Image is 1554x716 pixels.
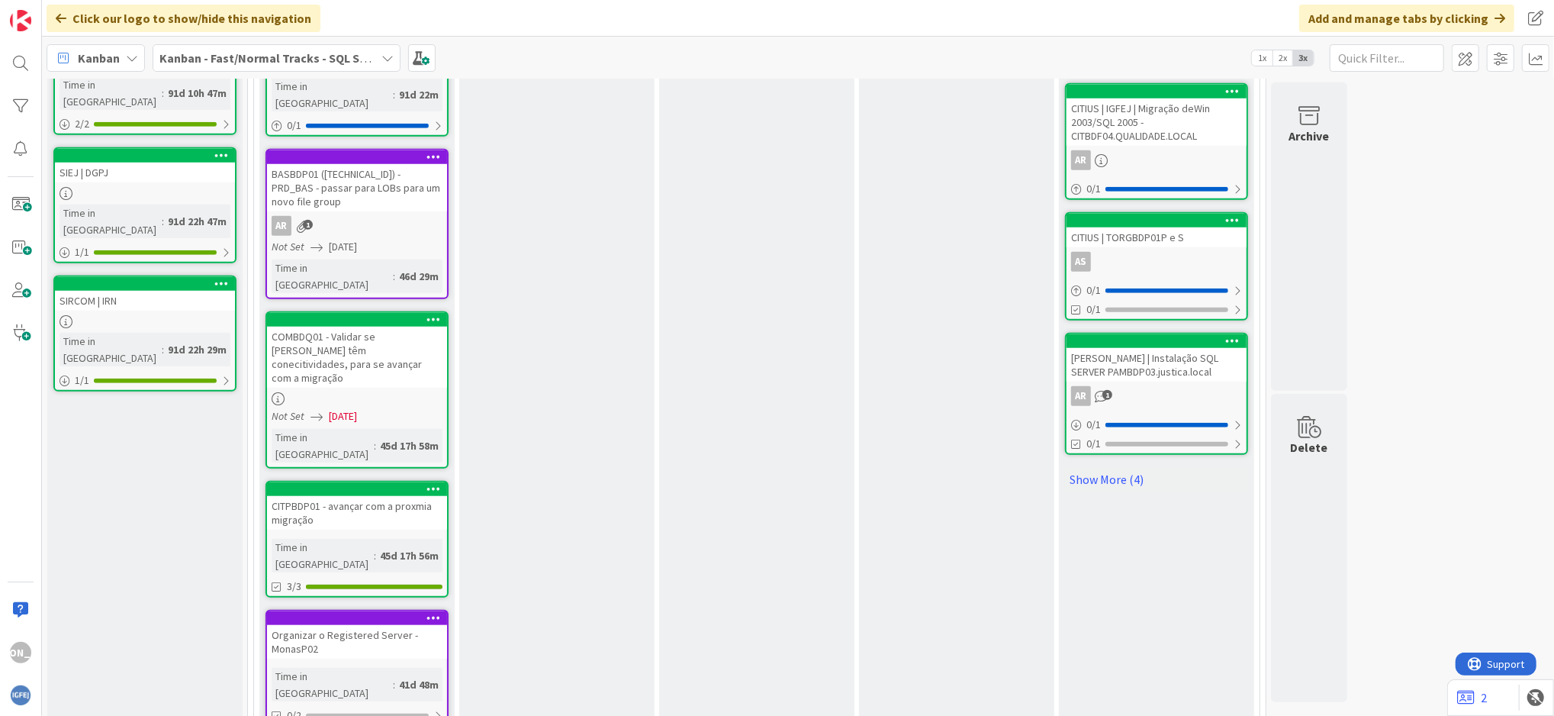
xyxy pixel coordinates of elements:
[1067,252,1247,272] div: AS
[1067,348,1247,382] div: [PERSON_NAME] | Instalação SQL SERVER PAMBDP03.justica.local
[267,313,447,388] div: COMBDQ01 - Validar se [PERSON_NAME] têm conecitividades, para se avançar com a migração
[1067,334,1247,382] div: [PERSON_NAME] | Instalação SQL SERVER PAMBDP03.justica.local
[287,118,301,134] span: 0 / 1
[272,260,393,293] div: Time in [GEOGRAPHIC_DATA]
[55,371,235,390] div: 1/1
[1067,415,1247,434] div: 0/1
[164,213,230,230] div: 91d 22h 47m
[395,86,442,103] div: 91d 22m
[1293,50,1314,66] span: 3x
[272,668,393,701] div: Time in [GEOGRAPHIC_DATA]
[272,216,291,236] div: AR
[75,116,89,132] span: 2 / 2
[1065,83,1248,200] a: CITIUS | IGFEJ | Migração deWin 2003/SQL 2005 - CITBDF04.QUALIDADE.LOCALAR0/1
[287,579,301,595] span: 3/3
[374,437,376,454] span: :
[1067,179,1247,198] div: 0/1
[1067,281,1247,300] div: 0/1
[1071,252,1091,272] div: AS
[267,216,447,236] div: AR
[1065,333,1248,455] a: [PERSON_NAME] | Instalação SQL SERVER PAMBDP03.justica.localAR0/10/1
[267,482,447,530] div: CITPBDP01 - avançar com a proxmia migração
[55,243,235,262] div: 1/1
[329,408,357,424] span: [DATE]
[376,437,442,454] div: 45d 17h 58m
[265,481,449,598] a: CITPBDP01 - avançar com a proxmia migraçãoTime in [GEOGRAPHIC_DATA]:45d 17h 56m3/3
[265,311,449,469] a: COMBDQ01 - Validar se [PERSON_NAME] têm conecitividades, para se avançar com a migraçãoNot Set[DA...
[393,86,395,103] span: :
[272,240,304,253] i: Not Set
[1086,181,1101,197] span: 0 / 1
[395,676,442,693] div: 41d 48m
[267,625,447,659] div: Organizar o Registered Server - MonasP02
[10,642,31,663] div: [PERSON_NAME]
[60,76,162,110] div: Time in [GEOGRAPHIC_DATA]
[267,611,447,659] div: Organizar o Registered Server - MonasP02
[164,85,230,102] div: 91d 10h 47m
[1067,98,1247,146] div: CITIUS | IGFEJ | Migração deWin 2003/SQL 2005 - CITBDF04.QUALIDADE.LOCAL
[55,114,235,134] div: 2/2
[55,163,235,182] div: SIEJ | DGPJ
[374,547,376,564] span: :
[1065,212,1248,321] a: CITIUS | TORGBDP01P e SAS0/10/1
[159,50,395,66] b: Kanban - Fast/Normal Tracks - SQL SERVER
[1067,227,1247,247] div: CITIUS | TORGBDP01P e S
[1067,150,1247,170] div: AR
[1086,282,1101,298] span: 0 / 1
[1067,214,1247,247] div: CITIUS | TORGBDP01P e S
[55,291,235,311] div: SIRCOM | IRN
[10,685,31,706] img: avatar
[75,244,89,260] span: 1 / 1
[272,409,304,423] i: Not Set
[162,341,164,358] span: :
[1065,467,1248,492] a: Show More (4)
[272,78,393,111] div: Time in [GEOGRAPHIC_DATA]
[78,49,120,67] span: Kanban
[267,116,447,135] div: 0/1
[267,327,447,388] div: COMBDQ01 - Validar se [PERSON_NAME] têm conecitividades, para se avançar com a migração
[60,333,162,366] div: Time in [GEOGRAPHIC_DATA]
[267,164,447,211] div: BASBDP01 ([TECHNICAL_ID]) - PRD_BAS - passar para LOBs para um novo file group
[1071,150,1091,170] div: AR
[60,205,162,238] div: Time in [GEOGRAPHIC_DATA]
[164,341,230,358] div: 91d 22h 29m
[1252,50,1272,66] span: 1x
[162,85,164,102] span: :
[303,220,313,230] span: 1
[329,239,357,255] span: [DATE]
[1086,302,1101,318] span: 0/1
[55,149,235,182] div: SIEJ | DGPJ
[1330,44,1444,72] input: Quick Filter...
[272,429,374,463] div: Time in [GEOGRAPHIC_DATA]
[1291,438,1328,456] div: Delete
[1067,85,1247,146] div: CITIUS | IGFEJ | Migração deWin 2003/SQL 2005 - CITBDF04.QUALIDADE.LOCAL
[376,547,442,564] div: 45d 17h 56m
[265,149,449,299] a: BASBDP01 ([TECHNICAL_ID]) - PRD_BAS - passar para LOBs para um novo file groupARNot Set[DATE]Time...
[1272,50,1293,66] span: 2x
[1457,689,1487,707] a: 2
[1289,127,1330,145] div: Archive
[1102,390,1112,400] span: 1
[53,147,236,263] a: SIEJ | DGPJTime in [GEOGRAPHIC_DATA]:91d 22h 47m1/1
[1086,417,1101,433] span: 0 / 1
[75,373,89,389] span: 1 / 1
[393,268,395,285] span: :
[267,496,447,530] div: CITPBDP01 - avançar com a proxmia migração
[32,2,69,21] span: Support
[1086,436,1101,452] span: 0/1
[1067,386,1247,406] div: AR
[55,277,235,311] div: SIRCOM | IRN
[1299,5,1514,32] div: Add and manage tabs by clicking
[1071,386,1091,406] div: AR
[393,676,395,693] span: :
[162,213,164,230] span: :
[10,10,31,31] img: Visit kanbanzone.com
[47,5,320,32] div: Click our logo to show/hide this navigation
[267,150,447,211] div: BASBDP01 ([TECHNICAL_ID]) - PRD_BAS - passar para LOBs para um novo file group
[272,539,374,572] div: Time in [GEOGRAPHIC_DATA]
[395,268,442,285] div: 46d 29m
[53,276,236,392] a: SIRCOM | IRNTime in [GEOGRAPHIC_DATA]:91d 22h 29m1/1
